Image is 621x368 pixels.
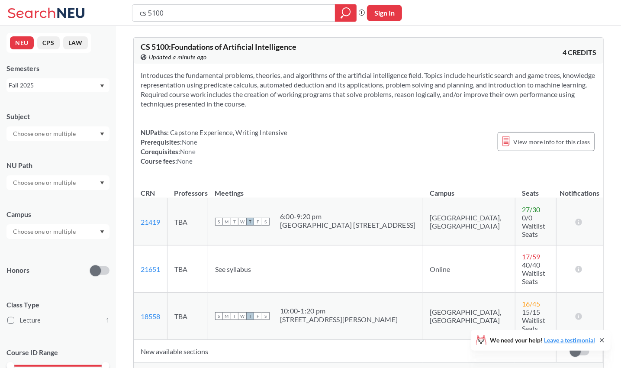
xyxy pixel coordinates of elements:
th: Professors [167,180,208,198]
a: 18558 [141,312,160,320]
a: 21651 [141,265,160,273]
span: T [231,312,238,320]
div: Campus [6,210,109,219]
span: S [262,312,270,320]
span: M [223,218,231,226]
span: 15/15 Waitlist Seats [522,308,546,332]
span: T [246,312,254,320]
span: View more info for this class [513,136,590,147]
div: [GEOGRAPHIC_DATA] [STREET_ADDRESS] [280,221,416,229]
td: TBA [167,198,208,245]
div: Subject [6,112,109,121]
span: W [238,312,246,320]
a: 21419 [141,218,160,226]
span: Updated a minute ago [149,52,207,62]
span: Capstone Experience, Writing Intensive [169,129,288,136]
input: Choose one or multiple [9,178,81,188]
div: Fall 2025Dropdown arrow [6,78,109,92]
span: 1 [106,316,109,325]
section: Introduces the fundamental problems, theories, and algorithms of the artificial intelligence fiel... [141,71,596,109]
span: We need your help! [490,337,595,343]
td: [GEOGRAPHIC_DATA], [GEOGRAPHIC_DATA] [423,198,515,245]
td: TBA [167,293,208,340]
td: Online [423,245,515,293]
span: 4 CREDITS [563,48,596,57]
div: Fall 2025 [9,81,99,90]
p: Course ID Range [6,348,109,358]
span: W [238,218,246,226]
input: Class, professor, course number, "phrase" [139,6,329,20]
input: Choose one or multiple [9,226,81,237]
span: Class Type [6,300,109,310]
td: [GEOGRAPHIC_DATA], [GEOGRAPHIC_DATA] [423,293,515,340]
span: 27 / 30 [522,205,541,213]
div: magnifying glass [335,4,357,22]
span: T [231,218,238,226]
input: Choose one or multiple [9,129,81,139]
span: S [262,218,270,226]
svg: Dropdown arrow [100,181,104,185]
span: 16 / 45 [522,300,541,308]
span: S [215,218,223,226]
div: Dropdown arrow [6,224,109,239]
span: 17 / 59 [522,252,541,261]
div: Semesters [6,64,109,73]
div: CRN [141,188,155,198]
span: CS 5100 : Foundations of Artificial Intelligence [141,42,296,52]
button: LAW [63,36,88,49]
a: Leave a testimonial [544,336,595,344]
td: TBA [167,245,208,293]
th: Campus [423,180,515,198]
span: 40/40 Waitlist Seats [522,261,546,285]
span: None [177,157,193,165]
span: F [254,312,262,320]
span: F [254,218,262,226]
button: NEU [10,36,34,49]
span: See syllabus [215,265,251,273]
div: NU Path [6,161,109,170]
th: Notifications [556,180,603,198]
svg: Dropdown arrow [100,84,104,88]
svg: magnifying glass [341,7,351,19]
span: None [182,138,197,146]
th: Seats [515,180,556,198]
th: Meetings [208,180,423,198]
div: NUPaths: Prerequisites: Corequisites: Course fees: [141,128,288,166]
p: Honors [6,265,29,275]
svg: Dropdown arrow [100,230,104,234]
span: S [215,312,223,320]
div: 10:00 - 1:20 pm [280,307,398,315]
button: Sign In [367,5,402,21]
button: CPS [37,36,60,49]
label: Lecture [7,315,109,326]
div: Dropdown arrow [6,126,109,141]
span: 0/0 Waitlist Seats [522,213,546,238]
svg: Dropdown arrow [100,132,104,136]
span: M [223,312,231,320]
span: T [246,218,254,226]
span: None [180,148,196,155]
td: New available sections [134,340,556,363]
div: 6:00 - 9:20 pm [280,212,416,221]
div: [STREET_ADDRESS][PERSON_NAME] [280,315,398,324]
div: Dropdown arrow [6,175,109,190]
